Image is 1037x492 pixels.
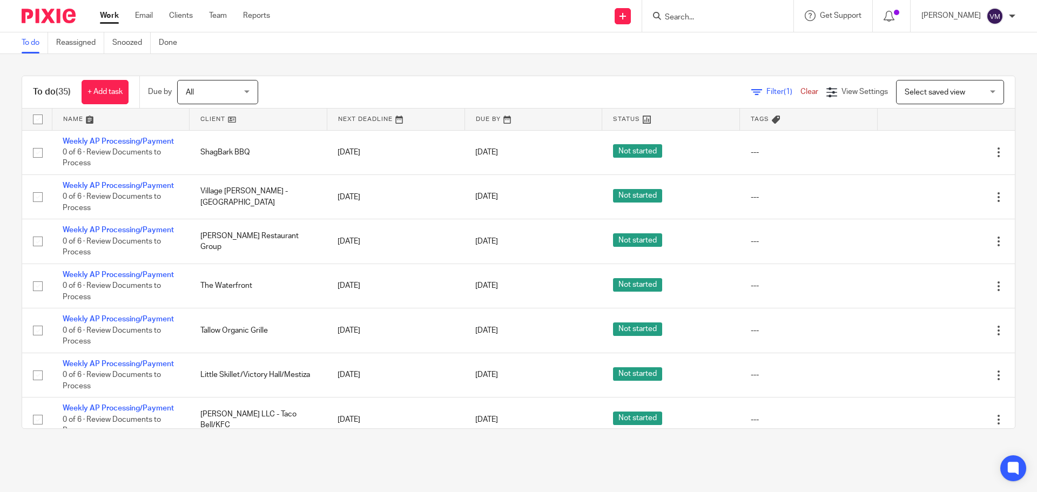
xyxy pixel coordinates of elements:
[327,397,464,442] td: [DATE]
[327,174,464,219] td: [DATE]
[209,10,227,21] a: Team
[921,10,981,21] p: [PERSON_NAME]
[751,280,867,291] div: ---
[327,308,464,353] td: [DATE]
[63,226,174,234] a: Weekly AP Processing/Payment
[327,219,464,264] td: [DATE]
[327,353,464,397] td: [DATE]
[63,327,161,346] span: 0 of 6 · Review Documents to Process
[56,87,71,96] span: (35)
[190,264,327,308] td: The Waterfront
[475,149,498,156] span: [DATE]
[243,10,270,21] a: Reports
[751,147,867,158] div: ---
[56,32,104,53] a: Reassigned
[751,414,867,425] div: ---
[766,88,800,96] span: Filter
[820,12,861,19] span: Get Support
[63,416,161,435] span: 0 of 6 · Review Documents to Process
[63,238,161,257] span: 0 of 6 · Review Documents to Process
[751,236,867,247] div: ---
[613,233,662,247] span: Not started
[190,130,327,174] td: ShagBark BBQ
[190,174,327,219] td: Village [PERSON_NAME] - [GEOGRAPHIC_DATA]
[613,322,662,336] span: Not started
[190,219,327,264] td: [PERSON_NAME] Restaurant Group
[100,10,119,21] a: Work
[63,315,174,323] a: Weekly AP Processing/Payment
[613,412,662,425] span: Not started
[613,189,662,203] span: Not started
[751,192,867,203] div: ---
[475,193,498,201] span: [DATE]
[190,353,327,397] td: Little Skillet/Victory Hall/Mestiza
[186,89,194,96] span: All
[135,10,153,21] a: Email
[613,278,662,292] span: Not started
[63,271,174,279] a: Weekly AP Processing/Payment
[63,193,161,212] span: 0 of 6 · Review Documents to Process
[169,10,193,21] a: Clients
[475,416,498,423] span: [DATE]
[148,86,172,97] p: Due by
[63,405,174,412] a: Weekly AP Processing/Payment
[22,9,76,23] img: Pixie
[327,130,464,174] td: [DATE]
[33,86,71,98] h1: To do
[841,88,888,96] span: View Settings
[905,89,965,96] span: Select saved view
[784,88,792,96] span: (1)
[63,138,174,145] a: Weekly AP Processing/Payment
[475,327,498,334] span: [DATE]
[63,371,161,390] span: 0 of 6 · Review Documents to Process
[475,372,498,379] span: [DATE]
[475,282,498,290] span: [DATE]
[190,397,327,442] td: [PERSON_NAME] LLC - Taco Bell/KFC
[112,32,151,53] a: Snoozed
[986,8,1004,25] img: svg%3E
[63,149,161,167] span: 0 of 6 · Review Documents to Process
[751,325,867,336] div: ---
[664,13,761,23] input: Search
[751,369,867,380] div: ---
[327,264,464,308] td: [DATE]
[190,308,327,353] td: Tallow Organic Grille
[159,32,185,53] a: Done
[475,238,498,245] span: [DATE]
[63,182,174,190] a: Weekly AP Processing/Payment
[82,80,129,104] a: + Add task
[613,144,662,158] span: Not started
[751,116,769,122] span: Tags
[63,282,161,301] span: 0 of 6 · Review Documents to Process
[613,367,662,381] span: Not started
[22,32,48,53] a: To do
[800,88,818,96] a: Clear
[63,360,174,368] a: Weekly AP Processing/Payment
